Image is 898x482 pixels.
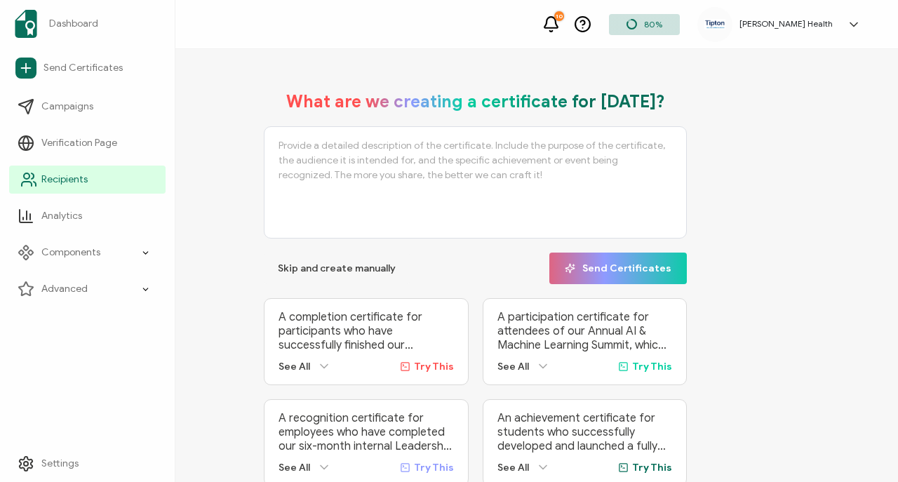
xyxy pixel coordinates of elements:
[704,19,725,29] img: d53189b9-353e-42ff-9f98-8e420995f065.jpg
[41,209,82,223] span: Analytics
[43,61,123,75] span: Send Certificates
[497,462,529,474] span: See All
[739,19,833,29] h5: [PERSON_NAME] Health
[286,91,665,112] h1: What are we creating a certificate for [DATE]?
[565,263,671,274] span: Send Certificates
[264,253,410,284] button: Skip and create manually
[15,10,37,38] img: sertifier-logomark-colored.svg
[41,173,88,187] span: Recipients
[9,93,166,121] a: Campaigns
[644,19,662,29] span: 80%
[279,310,454,352] p: A completion certificate for participants who have successfully finished our ‘Advanced Digital Ma...
[41,100,93,114] span: Campaigns
[632,462,672,474] span: Try This
[9,52,166,84] a: Send Certificates
[497,361,529,373] span: See All
[554,11,564,21] div: 10
[414,361,454,373] span: Try This
[41,246,100,260] span: Components
[9,450,166,478] a: Settings
[41,457,79,471] span: Settings
[41,282,88,296] span: Advanced
[497,411,673,453] p: An achievement certificate for students who successfully developed and launched a fully functiona...
[9,129,166,157] a: Verification Page
[414,462,454,474] span: Try This
[497,310,673,352] p: A participation certificate for attendees of our Annual AI & Machine Learning Summit, which broug...
[49,17,98,31] span: Dashboard
[279,462,310,474] span: See All
[41,136,117,150] span: Verification Page
[279,411,454,453] p: A recognition certificate for employees who have completed our six-month internal Leadership Deve...
[9,202,166,230] a: Analytics
[9,166,166,194] a: Recipients
[549,253,687,284] button: Send Certificates
[279,361,310,373] span: See All
[9,4,166,43] a: Dashboard
[632,361,672,373] span: Try This
[278,264,396,274] span: Skip and create manually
